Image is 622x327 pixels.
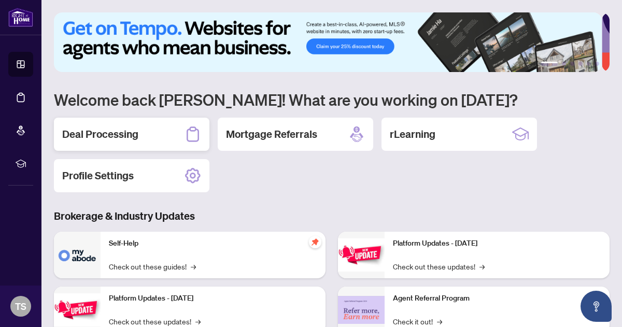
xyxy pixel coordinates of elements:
[8,8,33,27] img: logo
[226,127,317,141] h2: Mortgage Referrals
[338,296,385,324] img: Agent Referral Program
[390,127,435,141] h2: rLearning
[479,261,485,272] span: →
[595,62,599,66] button: 6
[109,316,201,327] a: Check out these updates!→
[309,236,321,248] span: pushpin
[54,12,602,72] img: Slide 0
[54,232,101,278] img: Self-Help
[62,168,134,183] h2: Profile Settings
[54,293,101,326] img: Platform Updates - September 16, 2025
[393,316,442,327] a: Check it out!→
[195,316,201,327] span: →
[109,293,317,304] p: Platform Updates - [DATE]
[15,299,26,314] span: TS
[54,90,610,109] h1: Welcome back [PERSON_NAME]! What are you working on [DATE]?
[562,62,566,66] button: 2
[393,293,601,304] p: Agent Referral Program
[587,62,591,66] button: 5
[570,62,574,66] button: 3
[338,238,385,271] img: Platform Updates - June 23, 2025
[191,261,196,272] span: →
[109,238,317,249] p: Self-Help
[393,238,601,249] p: Platform Updates - [DATE]
[541,62,558,66] button: 1
[54,209,610,223] h3: Brokerage & Industry Updates
[437,316,442,327] span: →
[581,291,612,322] button: Open asap
[109,261,196,272] a: Check out these guides!→
[393,261,485,272] a: Check out these updates!→
[578,62,583,66] button: 4
[62,127,138,141] h2: Deal Processing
